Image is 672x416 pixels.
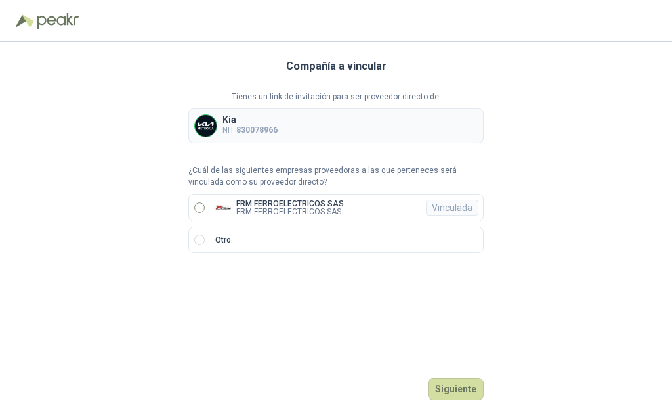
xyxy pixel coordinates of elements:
p: Tienes un link de invitación para ser proveedor directo de: [188,91,484,103]
button: Siguiente [428,378,484,400]
p: FRM FERROELECTRICOS SAS [236,200,344,208]
div: Vinculada [426,200,478,216]
p: NIT [222,124,278,137]
img: Company Logo [215,200,231,216]
img: Company Logo [195,115,217,137]
b: 830078966 [236,126,278,135]
p: FRM FERROELECTRICOS SAS [236,208,344,216]
p: Otro [215,234,231,246]
img: Peakr [37,13,79,29]
h3: Compañía a vincular [286,58,387,75]
p: ¿Cuál de las siguientes empresas proveedoras a las que perteneces será vinculada como su proveedo... [188,164,484,189]
img: Logo [16,14,34,28]
p: Kia [222,115,278,124]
